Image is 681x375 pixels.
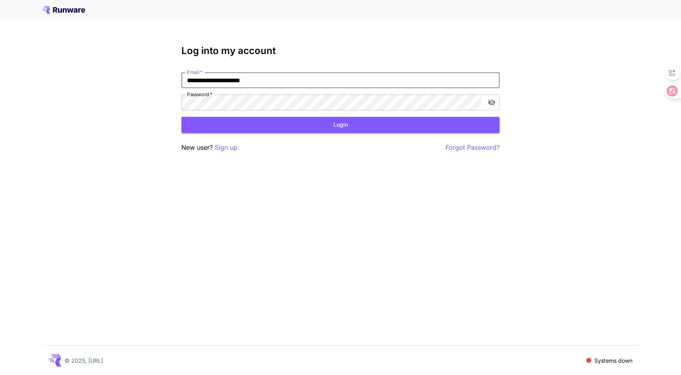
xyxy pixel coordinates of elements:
button: toggle password visibility [484,95,499,110]
button: Login [181,117,500,133]
button: Forgot Password? [446,143,500,153]
p: Systems down [594,356,632,365]
h3: Log into my account [181,45,500,56]
label: Email [187,69,202,75]
p: New user? [181,143,237,153]
label: Password [187,91,212,98]
p: © 2025, [URL] [64,356,103,365]
button: Sign up [215,143,237,153]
